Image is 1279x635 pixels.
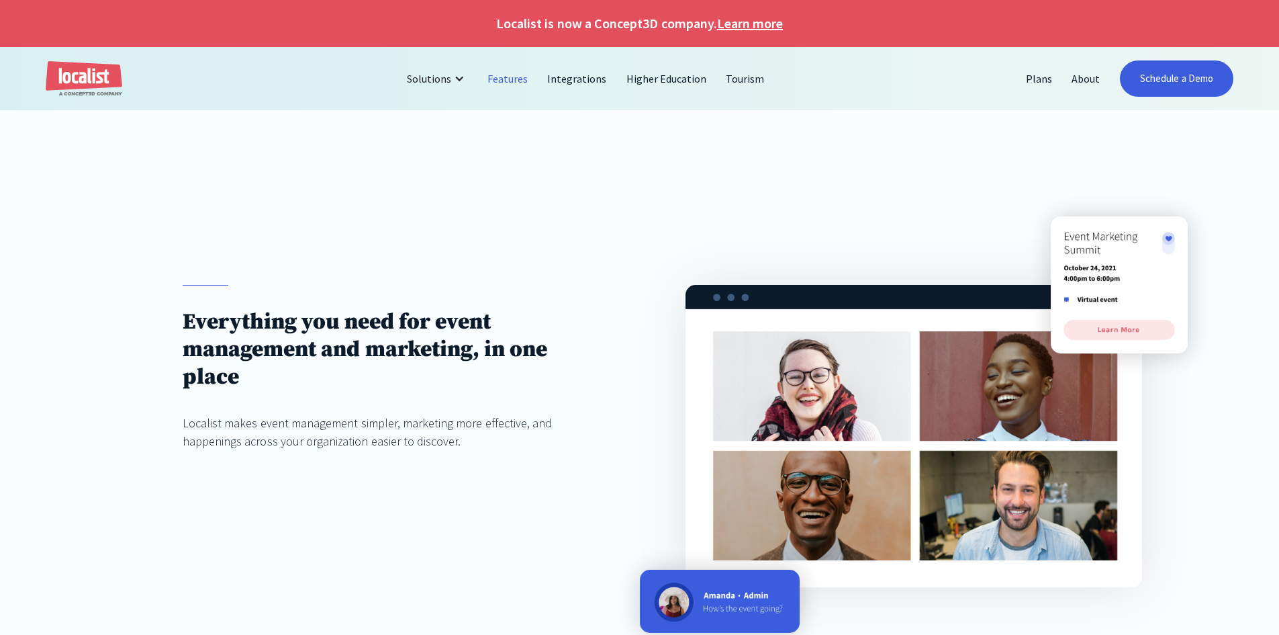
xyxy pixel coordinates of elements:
[617,62,717,95] a: Higher Education
[1016,62,1062,95] a: Plans
[1062,62,1110,95] a: About
[397,62,478,95] div: Solutions
[407,71,451,87] div: Solutions
[46,61,122,97] a: home
[183,308,594,391] h1: Everything you need for event management and marketing, in one place
[478,62,538,95] a: Features
[1120,60,1233,97] a: Schedule a Demo
[183,414,594,450] div: Localist makes event management simpler, marketing more effective, and happenings across your org...
[717,13,783,34] a: Learn more
[538,62,616,95] a: Integrations
[716,62,774,95] a: Tourism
